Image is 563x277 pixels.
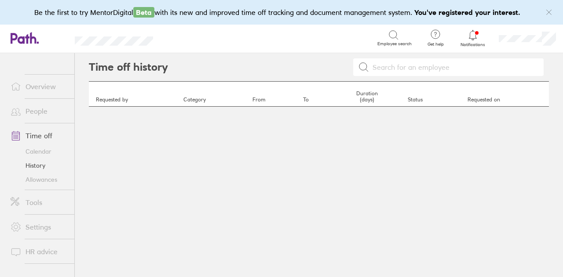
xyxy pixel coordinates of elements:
a: Overview [4,78,74,95]
th: Category [176,82,245,107]
a: Allowances [4,173,74,187]
a: HR advice [4,243,74,260]
input: Search for an employee [369,59,538,76]
th: Requested by [89,82,176,107]
span: Beta [133,7,154,18]
th: Duration (days) [333,82,401,107]
th: To [296,82,333,107]
div: Search [177,34,199,42]
a: Calendar [4,144,74,158]
h2: Time off history [89,53,168,81]
a: Time off [4,127,74,144]
a: Notifications [459,29,487,47]
th: From [245,82,296,107]
span: Employee search [377,41,412,47]
a: Tools [4,194,74,211]
span: Notifications [459,42,487,47]
a: History [4,158,74,173]
b: You've registered your interest. [414,8,520,17]
div: Be the first to try MentorDigital with its new and improved time off tracking and document manage... [34,7,529,18]
a: Settings [4,218,74,236]
a: People [4,102,74,120]
span: Get help [421,42,450,47]
th: Requested on [461,82,549,107]
th: Status [401,82,461,107]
